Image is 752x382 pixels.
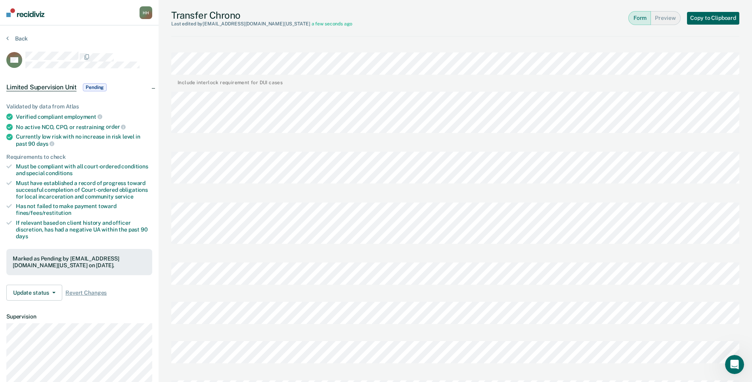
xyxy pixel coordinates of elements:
div: No active NCO, CPO, or restraining [16,123,152,131]
button: Preview [651,11,681,25]
span: fines/fees/restitution [16,210,71,216]
span: days [36,141,54,147]
button: Back [6,35,28,42]
div: Currently low risk with no increase in risk level in past 90 [16,133,152,147]
span: order [106,123,126,130]
span: Revert Changes [65,289,107,296]
div: If relevant based on client history and officer discretion, has had a negative UA within the past 90 [16,220,152,239]
span: service [115,193,134,200]
div: Include interlock requirement for DUI cases [178,78,283,85]
div: Must be compliant with all court-ordered conditions and special conditions [16,163,152,177]
span: employment [64,114,102,120]
img: Recidiviz [6,8,44,17]
div: Transfer Chrono [171,10,352,27]
div: Has not failed to make payment toward [16,203,152,216]
span: days [16,233,28,239]
span: Limited Supervision Unit [6,83,77,91]
span: Pending [83,83,107,91]
span: a few seconds ago [312,21,352,27]
button: HH [140,6,152,19]
div: Last edited by [EMAIL_ADDRESS][DOMAIN_NAME][US_STATE] [171,21,352,27]
iframe: Intercom live chat [725,355,744,374]
div: H H [140,6,152,19]
dt: Supervision [6,313,152,320]
button: Update status [6,285,62,301]
div: Requirements to check [6,154,152,160]
div: Validated by data from Atlas [6,103,152,110]
button: Form [628,11,651,25]
div: Must have established a record of progress toward successful completion of Court-ordered obligati... [16,180,152,200]
div: Verified compliant [16,113,152,120]
button: Copy to Clipboard [687,12,739,25]
div: Marked as Pending by [EMAIL_ADDRESS][DOMAIN_NAME][US_STATE] on [DATE]. [13,255,146,269]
